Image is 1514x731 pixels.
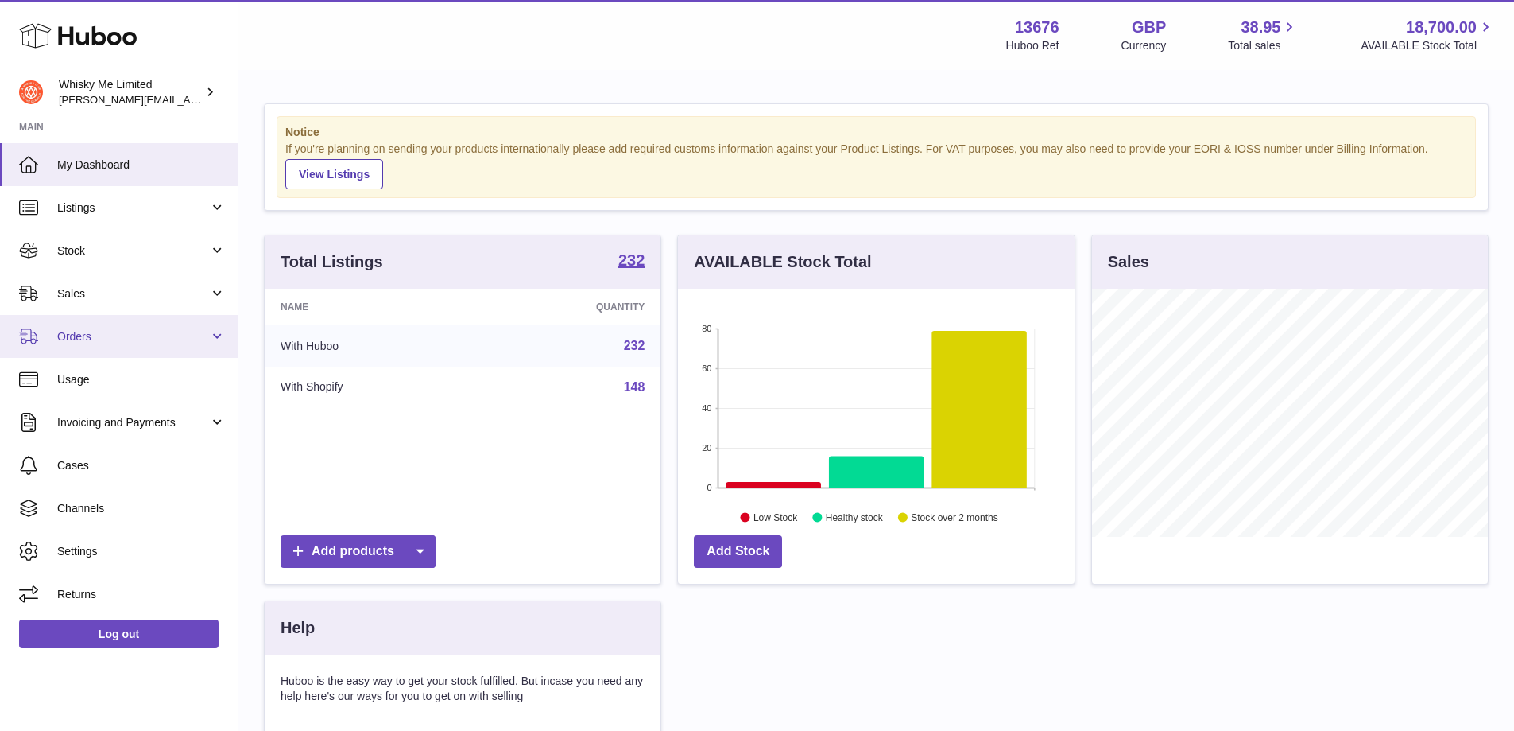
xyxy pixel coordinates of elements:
[265,289,478,325] th: Name
[1006,38,1059,53] div: Huboo Ref
[624,339,645,352] a: 232
[753,511,798,523] text: Low Stock
[1108,251,1149,273] h3: Sales
[1228,38,1299,53] span: Total sales
[1132,17,1166,38] strong: GBP
[57,243,209,259] span: Stock
[265,367,478,408] td: With Shopify
[1121,38,1167,53] div: Currency
[694,251,871,273] h3: AVAILABLE Stock Total
[57,458,226,473] span: Cases
[281,674,645,704] p: Huboo is the easy way to get your stock fulfilled. But incase you need any help here's our ways f...
[694,535,782,568] a: Add Stock
[1406,17,1477,38] span: 18,700.00
[618,252,645,271] a: 232
[624,380,645,394] a: 148
[57,329,209,344] span: Orders
[703,403,712,413] text: 40
[59,93,319,106] span: [PERSON_NAME][EMAIL_ADDRESS][DOMAIN_NAME]
[19,620,219,648] a: Log out
[59,77,202,107] div: Whisky Me Limited
[1241,17,1280,38] span: 38.95
[1361,17,1495,53] a: 18,700.00 AVAILABLE Stock Total
[618,252,645,268] strong: 232
[285,159,383,189] a: View Listings
[703,324,712,333] text: 80
[707,483,712,492] text: 0
[19,80,43,104] img: frances@whiskyshop.com
[703,443,712,453] text: 20
[57,501,226,516] span: Channels
[281,535,436,568] a: Add products
[57,157,226,173] span: My Dashboard
[478,289,661,325] th: Quantity
[57,544,226,559] span: Settings
[57,372,226,387] span: Usage
[281,251,383,273] h3: Total Listings
[1015,17,1059,38] strong: 13676
[1228,17,1299,53] a: 38.95 Total sales
[281,617,315,639] h3: Help
[57,587,226,602] span: Returns
[703,364,712,373] text: 60
[285,142,1467,189] div: If you're planning on sending your products internationally please add required customs informati...
[57,286,209,301] span: Sales
[1361,38,1495,53] span: AVAILABLE Stock Total
[265,325,478,367] td: With Huboo
[826,511,884,523] text: Healthy stock
[912,511,998,523] text: Stock over 2 months
[57,415,209,430] span: Invoicing and Payments
[285,125,1467,140] strong: Notice
[57,200,209,216] span: Listings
